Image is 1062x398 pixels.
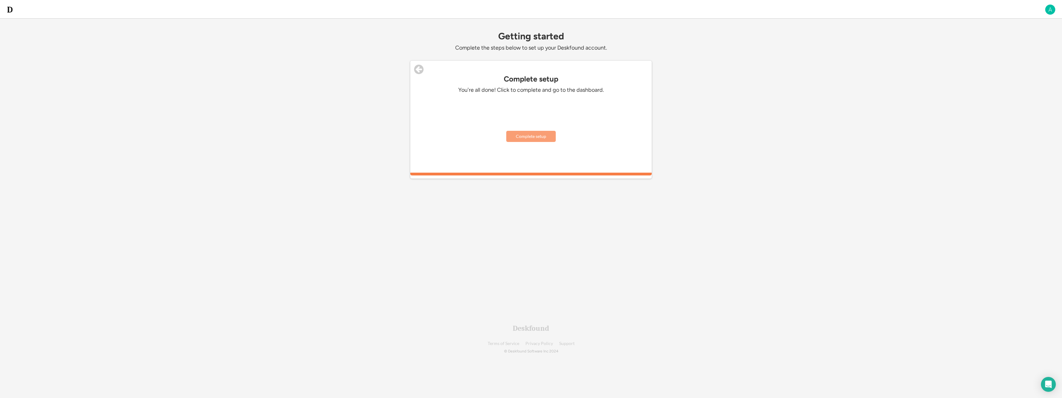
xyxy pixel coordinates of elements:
[6,6,14,13] img: d-whitebg.png
[412,173,650,175] div: 100%
[410,31,652,41] div: Getting started
[488,341,519,346] a: Terms of Service
[525,341,553,346] a: Privacy Policy
[410,75,652,83] div: Complete setup
[410,44,652,51] div: Complete the steps below to set up your Deskfound account.
[506,131,556,142] button: Complete setup
[1041,377,1056,392] div: Open Intercom Messenger
[1045,4,1056,15] img: A.png
[438,86,624,94] div: You're all done! Click to complete and go to the dashboard.
[559,341,575,346] a: Support
[513,325,549,332] div: Deskfound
